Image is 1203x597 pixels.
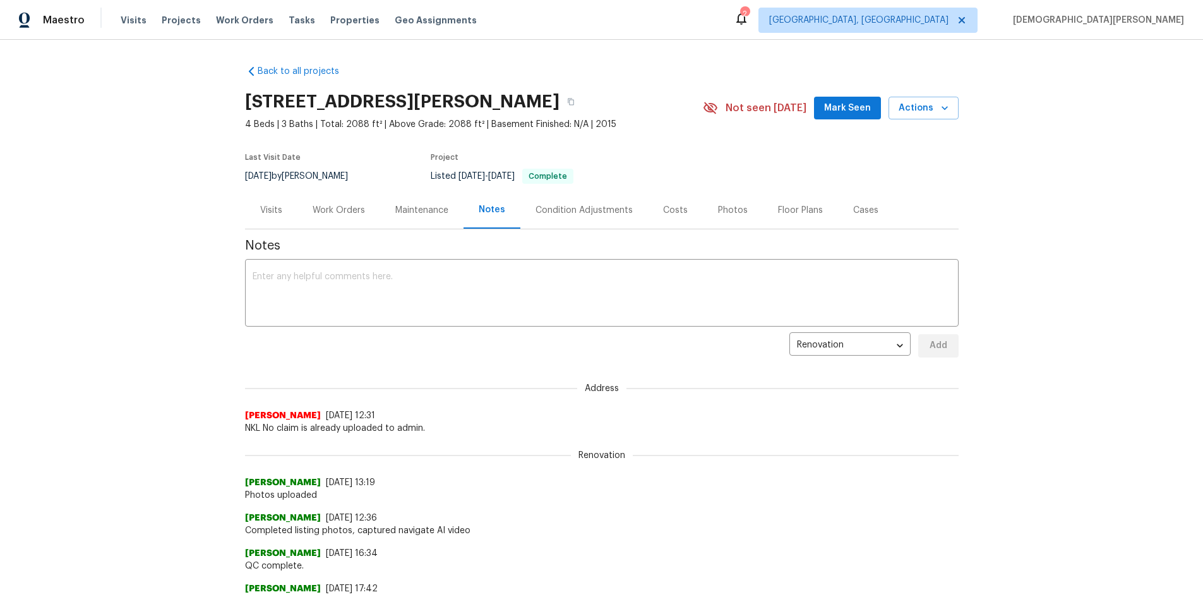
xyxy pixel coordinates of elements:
[479,203,505,216] div: Notes
[395,14,477,27] span: Geo Assignments
[330,14,380,27] span: Properties
[245,118,703,131] span: 4 Beds | 3 Baths | Total: 2088 ft² | Above Grade: 2088 ft² | Basement Finished: N/A | 2015
[488,172,515,181] span: [DATE]
[769,14,949,27] span: [GEOGRAPHIC_DATA], [GEOGRAPHIC_DATA]
[740,8,749,20] div: 2
[536,204,633,217] div: Condition Adjustments
[326,584,378,593] span: [DATE] 17:42
[245,560,959,572] span: QC complete.
[313,204,365,217] div: Work Orders
[326,514,377,522] span: [DATE] 12:36
[245,239,959,252] span: Notes
[718,204,748,217] div: Photos
[260,204,282,217] div: Visits
[560,90,582,113] button: Copy Address
[571,449,633,462] span: Renovation
[326,411,375,420] span: [DATE] 12:31
[289,16,315,25] span: Tasks
[245,65,366,78] a: Back to all projects
[458,172,515,181] span: -
[326,549,378,558] span: [DATE] 16:34
[245,169,363,184] div: by [PERSON_NAME]
[162,14,201,27] span: Projects
[431,154,458,161] span: Project
[245,489,959,502] span: Photos uploaded
[577,382,626,395] span: Address
[458,172,485,181] span: [DATE]
[853,204,878,217] div: Cases
[663,204,688,217] div: Costs
[778,204,823,217] div: Floor Plans
[889,97,959,120] button: Actions
[245,95,560,108] h2: [STREET_ADDRESS][PERSON_NAME]
[431,172,573,181] span: Listed
[245,524,959,537] span: Completed listing photos, captured navigate AI video
[899,100,949,116] span: Actions
[43,14,85,27] span: Maestro
[245,476,321,489] span: [PERSON_NAME]
[245,422,959,435] span: NKL No claim is already uploaded to admin.
[726,102,806,114] span: Not seen [DATE]
[245,154,301,161] span: Last Visit Date
[245,547,321,560] span: [PERSON_NAME]
[216,14,273,27] span: Work Orders
[1008,14,1184,27] span: [DEMOGRAPHIC_DATA][PERSON_NAME]
[245,512,321,524] span: [PERSON_NAME]
[326,478,375,487] span: [DATE] 13:19
[245,582,321,595] span: [PERSON_NAME]
[245,172,272,181] span: [DATE]
[524,172,572,180] span: Complete
[245,409,321,422] span: [PERSON_NAME]
[824,100,871,116] span: Mark Seen
[121,14,147,27] span: Visits
[789,330,911,361] div: Renovation
[395,204,448,217] div: Maintenance
[814,97,881,120] button: Mark Seen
